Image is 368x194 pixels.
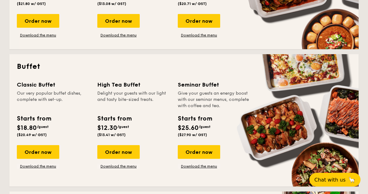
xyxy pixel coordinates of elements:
[37,125,49,129] span: /guest
[17,33,59,38] a: Download the menu
[17,62,351,72] h2: Buffet
[309,173,361,187] button: Chat with us🦙
[17,14,59,28] div: Order now
[199,125,211,129] span: /guest
[178,90,251,109] div: Give your guests an energy boost with our seminar menus, complete with coffee and tea.
[97,114,131,123] div: Starts from
[348,176,356,183] span: 🦙
[117,125,129,129] span: /guest
[17,114,51,123] div: Starts from
[97,124,117,132] span: $12.30
[17,145,59,159] div: Order now
[97,33,140,38] a: Download the menu
[178,114,212,123] div: Starts from
[97,133,126,137] span: ($13.41 w/ GST)
[97,90,170,109] div: Delight your guests with our light and tasty bite-sized treats.
[314,177,346,183] span: Chat with us
[17,133,47,137] span: ($20.49 w/ GST)
[178,80,251,89] div: Seminar Buffet
[178,145,220,159] div: Order now
[17,164,59,169] a: Download the menu
[97,164,140,169] a: Download the menu
[17,124,37,132] span: $18.80
[97,14,140,28] div: Order now
[17,90,90,109] div: Our very popular buffet dishes, complete with set-up.
[178,124,199,132] span: $25.60
[178,14,220,28] div: Order now
[97,2,126,6] span: ($13.08 w/ GST)
[178,33,220,38] a: Download the menu
[178,133,207,137] span: ($27.90 w/ GST)
[178,164,220,169] a: Download the menu
[178,2,207,6] span: ($20.71 w/ GST)
[17,80,90,89] div: Classic Buffet
[97,80,170,89] div: High Tea Buffet
[97,145,140,159] div: Order now
[17,2,46,6] span: ($21.80 w/ GST)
